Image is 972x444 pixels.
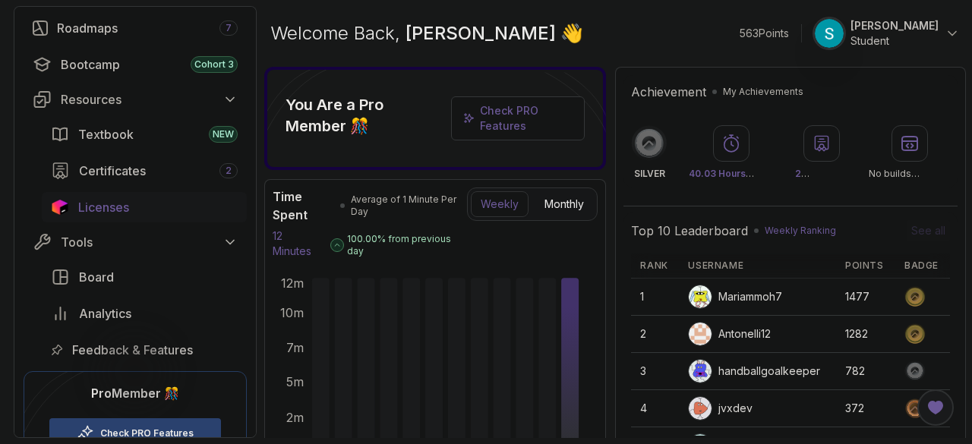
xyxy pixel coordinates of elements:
[688,285,782,309] div: Mariammoh7
[24,86,247,113] button: Resources
[24,49,247,80] a: bootcamp
[689,168,754,179] span: 40.03 Hours
[689,360,712,383] img: default monster avatar
[281,276,304,291] tspan: 12m
[451,96,585,140] a: Check PRO Features
[61,90,238,109] div: Resources
[631,222,748,240] h2: Top 10 Leaderboard
[688,396,753,420] div: jvxdev
[273,228,323,259] p: 12 Minutes
[480,104,538,132] a: Check PRO Features
[679,253,836,279] th: Username
[51,200,69,215] img: jetbrains icon
[351,194,468,218] span: Average of 1 Minute Per Day
[79,162,146,180] span: Certificates
[100,427,194,439] a: Check PRO Features
[895,253,950,279] th: Badge
[631,83,706,101] h2: Achievement
[850,33,939,49] p: Student
[42,156,247,186] a: certificates
[286,341,304,355] tspan: 7m
[917,389,954,426] button: Open Feedback Button
[631,253,679,279] th: Rank
[535,191,594,217] button: Monthly
[24,228,247,256] button: Tools
[723,86,803,98] p: My Achievements
[795,168,809,179] span: 2
[688,359,820,383] div: handballgoalkeeper
[836,353,895,390] td: 782
[42,262,247,292] a: board
[226,165,232,177] span: 2
[273,187,336,224] h3: Time Spent
[286,411,304,425] tspan: 2m
[631,353,679,390] td: 3
[631,279,679,316] td: 1
[286,376,304,390] tspan: 5m
[560,21,583,46] span: 👋
[689,168,774,180] p: Watched
[406,22,560,44] span: [PERSON_NAME]
[280,306,304,320] tspan: 10m
[634,168,665,180] p: SILVER
[347,233,467,257] p: 100.00 % from previous day
[689,323,712,345] img: user profile image
[631,390,679,427] td: 4
[226,22,232,34] span: 7
[836,390,895,427] td: 372
[42,335,247,365] a: feedback
[42,192,247,222] a: licenses
[765,225,836,237] p: Weekly Ranking
[72,341,193,359] span: Feedback & Features
[79,304,131,323] span: Analytics
[286,94,445,137] p: You Are a Pro Member 🎊
[79,268,114,286] span: Board
[24,13,247,43] a: roadmaps
[740,26,789,41] p: 563 Points
[869,168,950,180] p: No builds completed
[850,18,939,33] p: [PERSON_NAME]
[78,198,129,216] span: Licenses
[689,397,712,420] img: default monster avatar
[61,55,238,74] div: Bootcamp
[907,220,950,241] button: See all
[836,253,895,279] th: Points
[42,298,247,329] a: analytics
[471,191,529,217] button: Weekly
[194,58,234,71] span: Cohort 3
[688,322,771,346] div: Antonelli12
[57,19,238,37] div: Roadmaps
[836,316,895,353] td: 1282
[836,279,895,316] td: 1477
[61,233,238,251] div: Tools
[78,125,134,143] span: Textbook
[631,316,679,353] td: 2
[213,128,234,140] span: NEW
[814,18,960,49] button: user profile image[PERSON_NAME]Student
[689,285,712,308] img: default monster avatar
[270,21,583,46] p: Welcome Back,
[815,19,844,48] img: user profile image
[42,119,247,150] a: textbook
[795,168,847,180] p: Certificates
